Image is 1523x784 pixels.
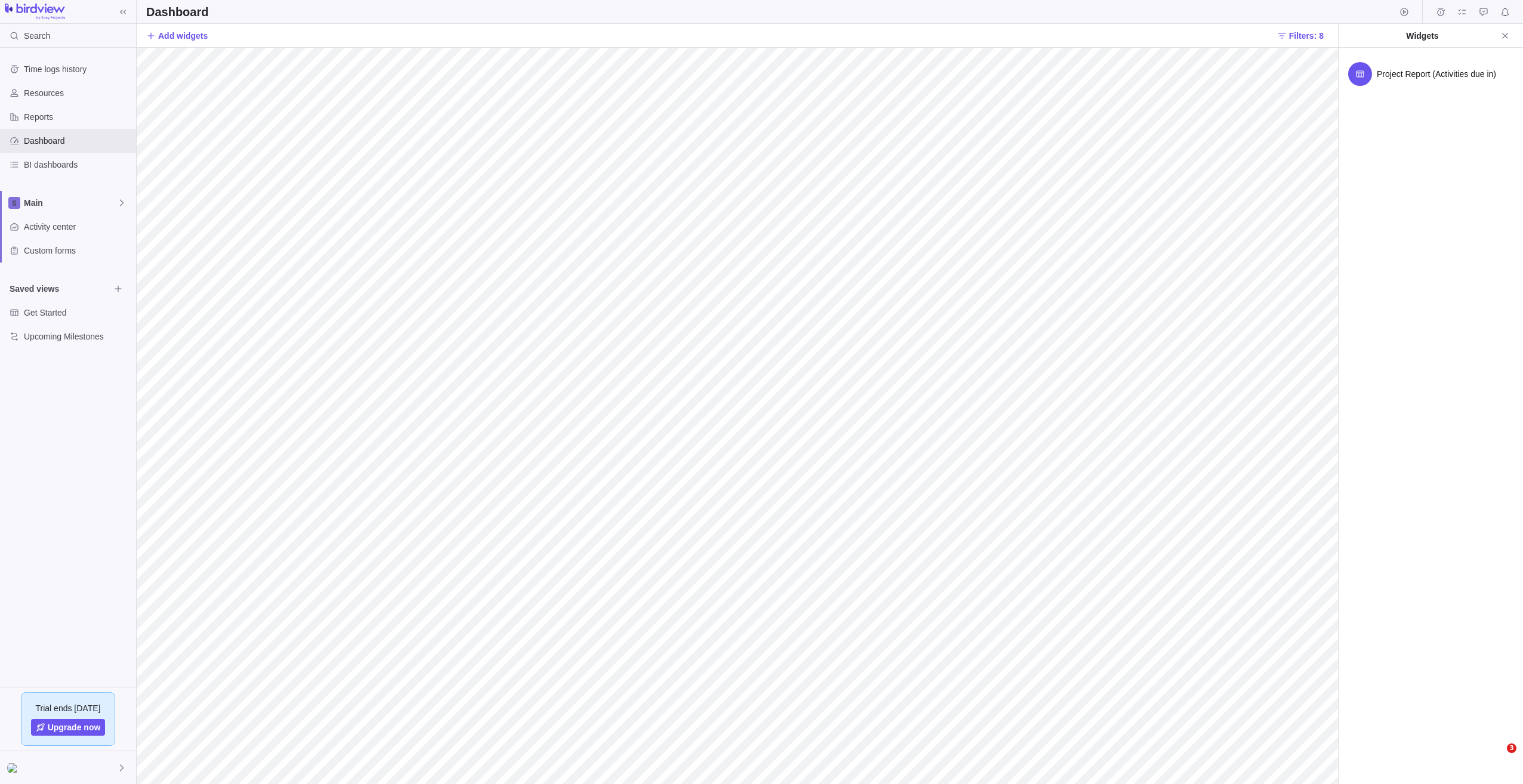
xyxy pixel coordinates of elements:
[1339,57,1523,91] div: Project Report (Activities due in)
[1482,743,1511,772] iframe: Intercom live chat
[158,30,208,42] span: Add widgets
[110,280,127,297] span: Browse views
[24,197,117,209] span: Main
[1377,68,1496,80] span: Project Report (Activities due in)
[36,702,101,714] span: Trial ends [DATE]
[1497,4,1513,20] span: Notifications
[24,307,131,319] span: Get Started
[1432,9,1449,18] a: Time logs
[24,87,131,99] span: Resources
[24,159,131,171] span: BI dashboards
[31,719,106,736] a: Upgrade now
[24,63,131,75] span: Time logs history
[24,331,131,342] span: Upcoming Milestones
[1348,30,1497,42] div: Widgets
[24,135,131,147] span: Dashboard
[7,763,21,773] img: Show
[24,30,50,42] span: Search
[10,283,110,295] span: Saved views
[24,221,131,233] span: Activity center
[5,4,65,20] img: logo
[146,4,208,20] h2: Dashboard
[48,721,101,733] span: Upgrade now
[1289,30,1324,42] span: Filters: 8
[7,761,21,775] div: Shobnom Sultana
[1497,27,1513,44] span: Close
[1454,4,1470,20] span: My assignments
[1272,27,1328,44] span: Filters: 8
[24,245,131,257] span: Custom forms
[1507,743,1516,753] span: 3
[1475,4,1492,20] span: Approval requests
[1475,9,1492,18] a: Approval requests
[1396,4,1413,20] span: Start timer
[24,111,131,123] span: Reports
[1432,4,1449,20] span: Time logs
[146,27,208,44] span: Add widgets
[1497,9,1513,18] a: Notifications
[1454,9,1470,18] a: My assignments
